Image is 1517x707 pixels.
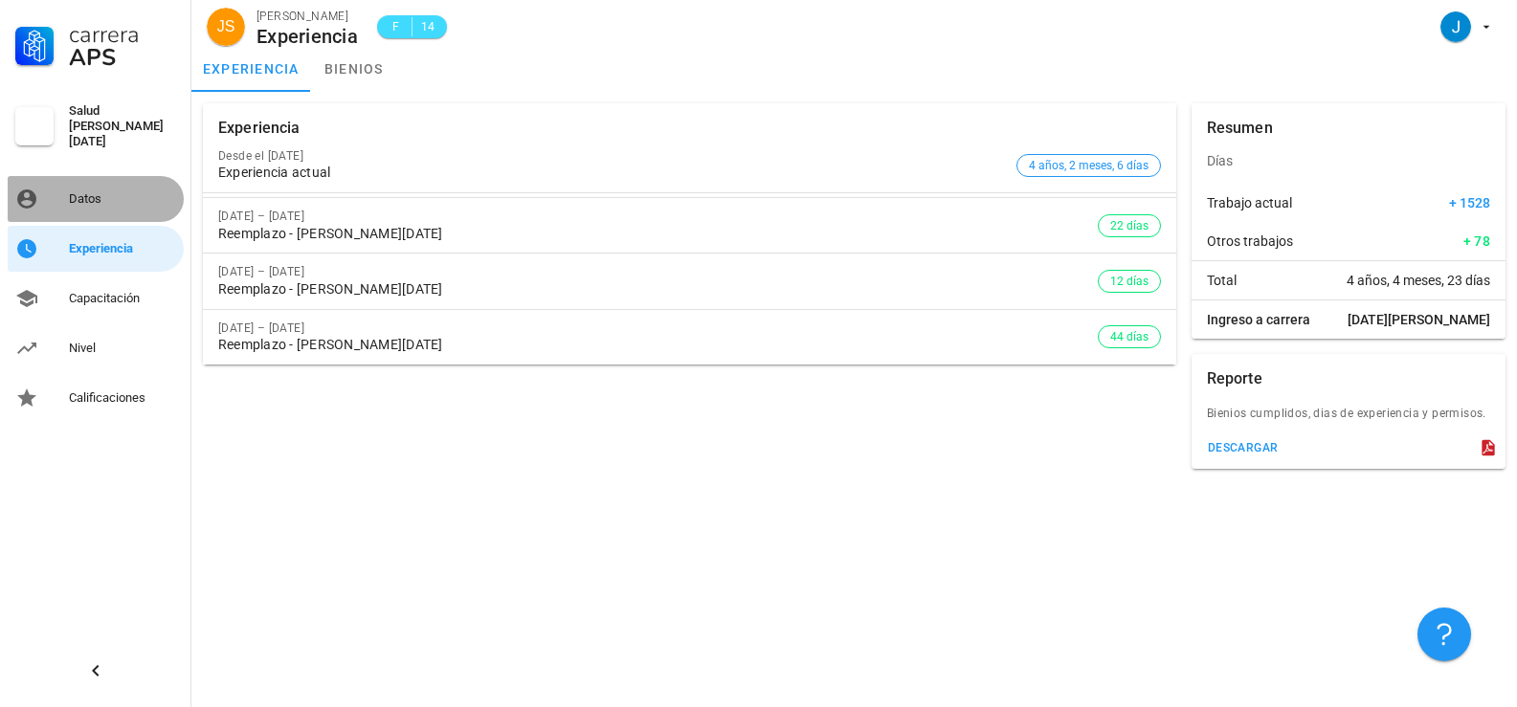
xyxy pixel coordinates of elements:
[69,46,176,69] div: APS
[218,149,1009,163] div: Desde el [DATE]
[389,17,404,36] span: F
[1449,193,1490,212] span: + 1528
[420,17,435,36] span: 14
[1029,155,1149,176] span: 4 años, 2 meses, 6 días
[69,291,176,306] div: Capacitación
[8,226,184,272] a: Experiencia
[1110,215,1149,236] span: 22 días
[69,103,176,149] div: Salud [PERSON_NAME][DATE]
[1463,232,1490,251] span: + 78
[207,8,245,46] div: avatar
[69,241,176,256] div: Experiencia
[69,341,176,356] div: Nivel
[1207,103,1273,153] div: Resumen
[1207,441,1279,454] div: descargar
[218,165,1009,181] div: Experiencia actual
[1110,326,1149,347] span: 44 días
[1440,11,1471,42] div: avatar
[1207,310,1310,329] span: Ingreso a carrera
[257,26,358,47] div: Experiencia
[1207,271,1237,290] span: Total
[1199,434,1286,461] button: descargar
[218,226,1098,242] div: Reemplazo - [PERSON_NAME][DATE]
[8,325,184,371] a: Nivel
[218,210,1098,223] div: [DATE] – [DATE]
[1207,232,1293,251] span: Otros trabajos
[8,375,184,421] a: Calificaciones
[69,191,176,207] div: Datos
[218,281,1098,298] div: Reemplazo - [PERSON_NAME][DATE]
[311,46,397,92] a: bienios
[217,8,235,46] span: JS
[1207,354,1262,404] div: Reporte
[257,7,358,26] div: [PERSON_NAME]
[1192,404,1506,434] div: Bienios cumplidos, dias de experiencia y permisos.
[1347,271,1490,290] span: 4 años, 4 meses, 23 días
[1348,310,1490,329] span: [DATE][PERSON_NAME]
[218,321,1098,335] div: [DATE] – [DATE]
[1207,193,1292,212] span: Trabajo actual
[8,176,184,222] a: Datos
[218,337,1098,353] div: Reemplazo - [PERSON_NAME][DATE]
[191,46,311,92] a: experiencia
[69,390,176,406] div: Calificaciones
[218,265,1098,278] div: [DATE] – [DATE]
[8,276,184,321] a: Capacitación
[1192,138,1506,184] div: Días
[218,103,301,153] div: Experiencia
[69,23,176,46] div: Carrera
[1110,271,1149,292] span: 12 días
